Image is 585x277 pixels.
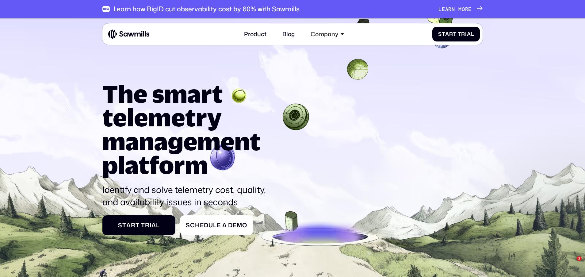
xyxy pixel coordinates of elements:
span: d [204,222,208,229]
span: i [150,222,151,229]
span: a [126,222,131,229]
div: Company [311,31,338,38]
div: Learn how BigID cut observability cost by 60% with Sawmills [113,5,300,13]
a: ScheduleaDemo [180,215,253,236]
span: e [468,6,472,12]
span: m [458,6,462,12]
span: r [461,31,465,37]
a: Learnmore [438,6,483,12]
span: l [156,222,160,229]
span: t [442,31,445,37]
span: i [465,31,467,37]
span: a [445,6,449,12]
span: 1 [577,256,582,261]
span: r [131,222,136,229]
span: T [458,31,461,37]
span: t [136,222,140,229]
span: S [118,222,122,229]
h1: The smart telemetry management platform [102,82,272,177]
span: h [195,222,200,229]
span: o [462,6,465,12]
span: L [438,6,442,12]
span: t [453,31,457,37]
span: c [190,222,195,229]
span: r [145,222,150,229]
a: Blog [278,26,299,42]
span: a [151,222,156,229]
span: e [217,222,221,229]
span: r [465,6,468,12]
span: r [449,31,453,37]
span: l [471,31,474,37]
span: n [452,6,455,12]
div: Company [306,26,348,42]
a: StartTrial [432,27,480,42]
span: a [222,222,227,229]
span: o [242,222,247,229]
span: S [186,222,190,229]
span: u [208,222,213,229]
iframe: Intercom live chat [564,256,579,271]
span: e [442,6,445,12]
span: a [467,31,471,37]
span: e [200,222,204,229]
span: T [141,222,145,229]
span: D [228,222,233,229]
a: StartTrial [102,215,176,236]
p: Identify and solve telemetry cost, quality, and availability issues in seconds [102,183,272,208]
span: t [122,222,126,229]
span: l [213,222,217,229]
span: e [233,222,237,229]
span: r [448,6,452,12]
span: m [237,222,242,229]
span: a [445,31,449,37]
span: S [438,31,442,37]
a: Product [239,26,271,42]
